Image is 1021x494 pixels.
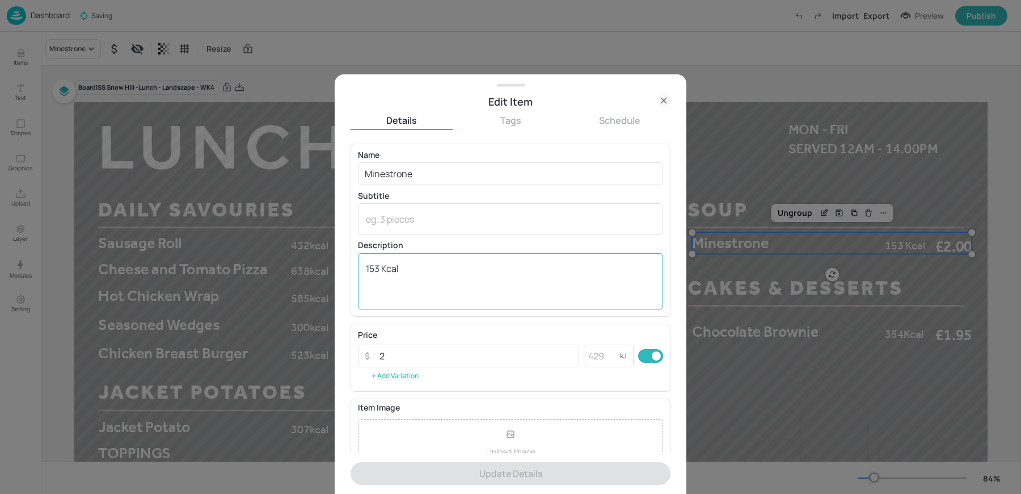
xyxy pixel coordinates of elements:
[568,114,670,127] button: Schedule
[620,352,627,360] p: kJ
[373,345,579,367] input: 10
[358,162,663,185] input: eg. Chicken Teriyaki Sushi Roll
[351,114,453,127] button: Details
[358,151,663,159] p: Name
[358,241,663,249] p: Description
[584,345,620,367] input: 429
[358,331,377,339] p: Price
[358,367,431,384] button: Add Variation
[358,192,663,200] p: Subtitle
[358,404,663,412] p: Item Image
[351,94,670,110] div: Edit Item
[366,262,655,300] textarea: 153 Kcal
[486,446,535,458] p: Upload Image
[459,114,562,127] button: Tags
